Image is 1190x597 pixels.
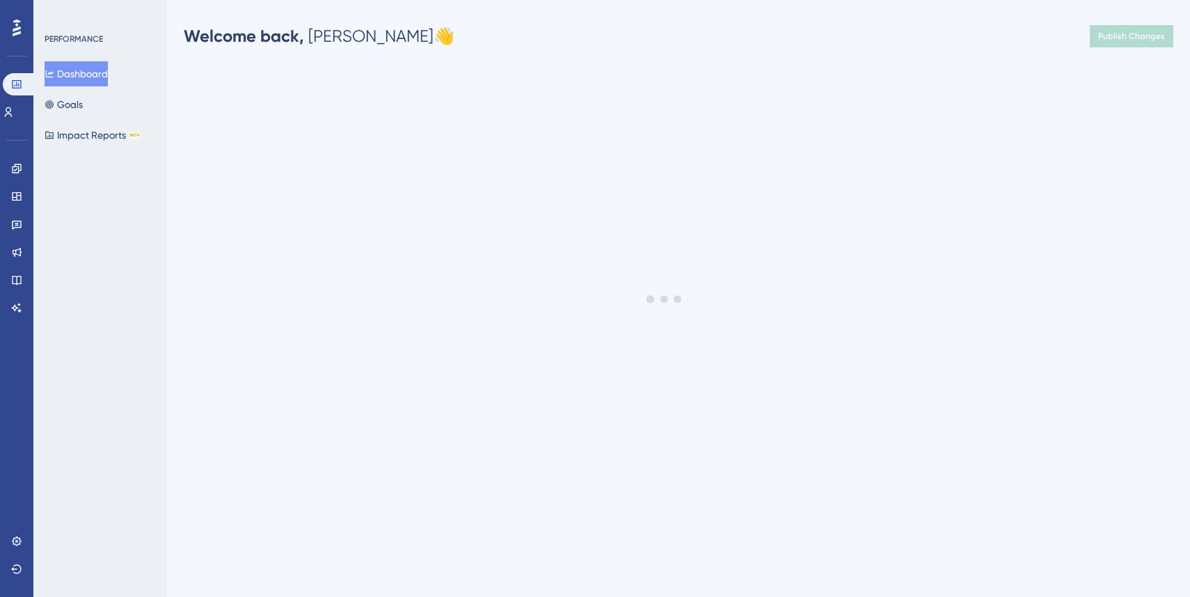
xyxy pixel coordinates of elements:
button: Goals [45,92,83,117]
div: PERFORMANCE [45,33,103,45]
button: Dashboard [45,61,108,86]
div: BETA [129,132,141,139]
button: Impact ReportsBETA [45,123,141,148]
span: Welcome back, [184,26,304,46]
div: [PERSON_NAME] 👋 [184,25,454,47]
span: Publish Changes [1098,31,1165,42]
button: Publish Changes [1090,25,1173,47]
